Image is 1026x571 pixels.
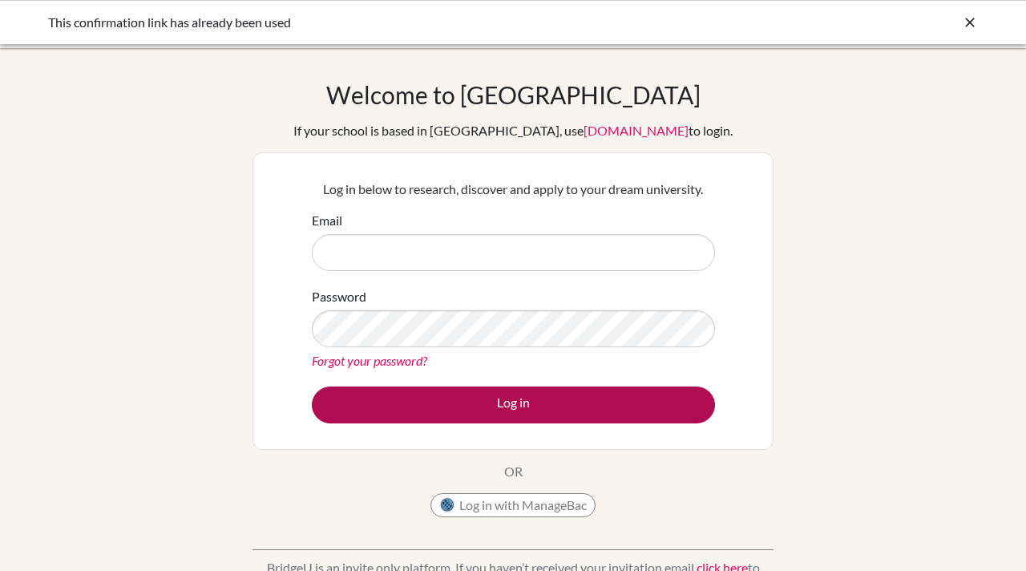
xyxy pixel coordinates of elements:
[312,387,715,423] button: Log in
[312,353,427,368] a: Forgot your password?
[430,493,596,517] button: Log in with ManageBac
[312,287,366,306] label: Password
[312,180,715,199] p: Log in below to research, discover and apply to your dream university.
[293,121,733,140] div: If your school is based in [GEOGRAPHIC_DATA], use to login.
[326,80,701,109] h1: Welcome to [GEOGRAPHIC_DATA]
[504,462,523,481] p: OR
[312,211,342,230] label: Email
[584,123,689,138] a: [DOMAIN_NAME]
[48,13,737,32] div: This confirmation link has already been used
